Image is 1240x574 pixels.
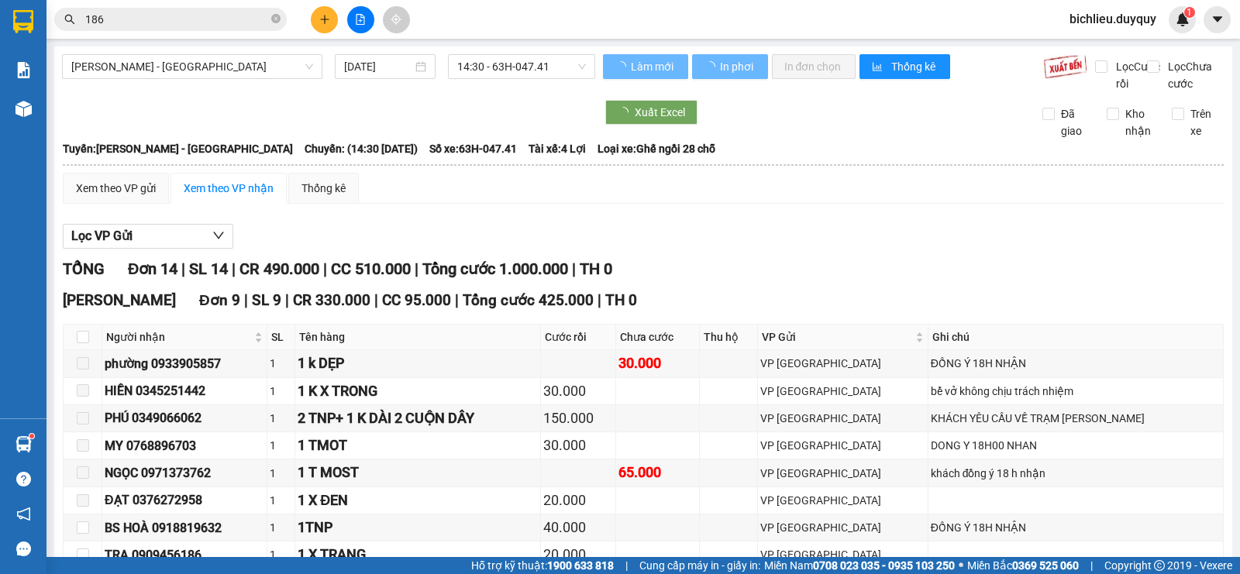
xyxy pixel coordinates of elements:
td: VP Sài Gòn [758,350,928,377]
div: 1 T MOST [298,462,538,483]
button: caret-down [1204,6,1231,33]
div: 1 X ĐEN [298,490,538,511]
th: Chưa cước [616,325,700,350]
div: 1 [270,355,292,372]
span: | [1090,557,1093,574]
strong: 0708 023 035 - 0935 103 250 [813,559,955,572]
div: NGỌC 0971373762 [105,463,264,483]
span: Số xe: 63H-047.41 [429,140,517,157]
div: 20.000 [543,490,613,511]
button: Làm mới [603,54,688,79]
span: Đơn 14 [128,260,177,278]
span: loading [704,61,718,72]
div: PHÚ 0349066062 [105,408,264,428]
div: 1 [270,519,292,536]
span: [PERSON_NAME] [63,291,176,309]
div: KHÁCH YÊU CẦU VỀ TRẠM [PERSON_NAME] [931,410,1221,427]
span: | [285,291,289,309]
td: VP Sài Gòn [758,432,928,459]
div: 1 k DẸP [298,352,538,374]
span: | [598,291,601,309]
span: CR 490.000 [239,260,319,278]
div: Thống kê [301,180,346,197]
button: In đơn chọn [772,54,856,79]
span: Đã giao [1055,105,1095,139]
td: VP Sài Gòn [758,514,928,541]
div: 30.000 [618,352,697,374]
span: Nhận: [148,15,185,31]
td: VP Sài Gòn [758,378,928,405]
sup: 1 [1184,7,1195,18]
span: | [415,260,418,278]
div: 1 X TRANG [298,544,538,565]
div: bể vở không chịu trách nhiệm [931,383,1221,400]
span: CC 510.000 [331,260,411,278]
div: VP [GEOGRAPHIC_DATA] [760,465,925,482]
div: VP [GEOGRAPHIC_DATA] [760,519,925,536]
div: VP [GEOGRAPHIC_DATA] [760,383,925,400]
span: TỔNG [63,260,105,278]
span: | [244,291,248,309]
input: Tìm tên, số ĐT hoặc mã đơn [85,11,268,28]
td: VP Sài Gòn [758,459,928,486]
td: VP Sài Gòn [758,405,928,432]
span: 14:30 - 63H-047.41 [457,55,585,78]
span: caret-down [1211,12,1224,26]
div: 1 [270,383,292,400]
span: Tổng cước 1.000.000 [422,260,568,278]
span: | [374,291,378,309]
button: Xuất Excel [605,100,697,125]
div: ĐỒNG Ý 18H NHẬN [931,355,1221,372]
div: HIỀN 0345251442 [105,381,264,400]
sup: 1 [29,434,34,438]
div: 1 [270,546,292,563]
div: VP [GEOGRAPHIC_DATA] [148,13,305,50]
div: Xem theo VP gửi [76,180,156,197]
div: VP [GEOGRAPHIC_DATA] [760,546,925,563]
span: close-circle [271,14,281,23]
div: 30.000 [543,435,613,456]
div: 2 TNP+ 1 K DÀI 2 CUỘN DÂY [298,407,538,429]
span: Đơn 9 [199,291,240,309]
span: Trên xe [1184,105,1224,139]
div: khách đồng ý 18 h nhận [931,465,1221,482]
div: VP [GEOGRAPHIC_DATA] [760,355,925,372]
span: Cung cấp máy in - giấy in: [639,557,760,574]
div: DONG Y 18H00 NHAN [931,437,1221,454]
div: TRA 0909456186 [105,545,264,565]
th: Thu hộ [700,325,758,350]
div: 1 [270,465,292,482]
span: Tổng cước 425.000 [463,291,594,309]
span: Xuất Excel [635,104,685,121]
span: | [455,291,459,309]
span: CC 95.000 [382,291,451,309]
button: Lọc VP Gửi [63,224,233,249]
div: THUY [148,50,305,69]
span: message [16,541,31,556]
span: Miền Nam [764,557,955,574]
span: Người nhận [106,328,251,345]
span: Miền Bắc [967,557,1079,574]
strong: 1900 633 818 [547,559,614,572]
span: copyright [1154,560,1165,571]
span: | [181,260,185,278]
div: 1 [270,410,292,427]
button: aim [383,6,410,33]
span: Lọc VP Gửi [71,226,133,246]
button: In phơi [692,54,768,79]
span: CR 330.000 [293,291,370,309]
span: notification [16,507,31,521]
th: SL [267,325,295,350]
div: 1 TMOT [298,435,538,456]
span: Lọc Chưa cước [1162,58,1224,92]
span: question-circle [16,472,31,486]
div: 0899070448 [13,67,137,88]
div: 150.000 [543,407,613,429]
b: Tuyến: [PERSON_NAME] - [GEOGRAPHIC_DATA] [63,143,293,155]
th: Cước rồi [541,325,616,350]
span: Kho nhận [1119,105,1159,139]
span: SL 14 [189,260,228,278]
span: | [323,260,327,278]
img: icon-new-feature [1176,12,1190,26]
span: In phơi [720,58,756,75]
